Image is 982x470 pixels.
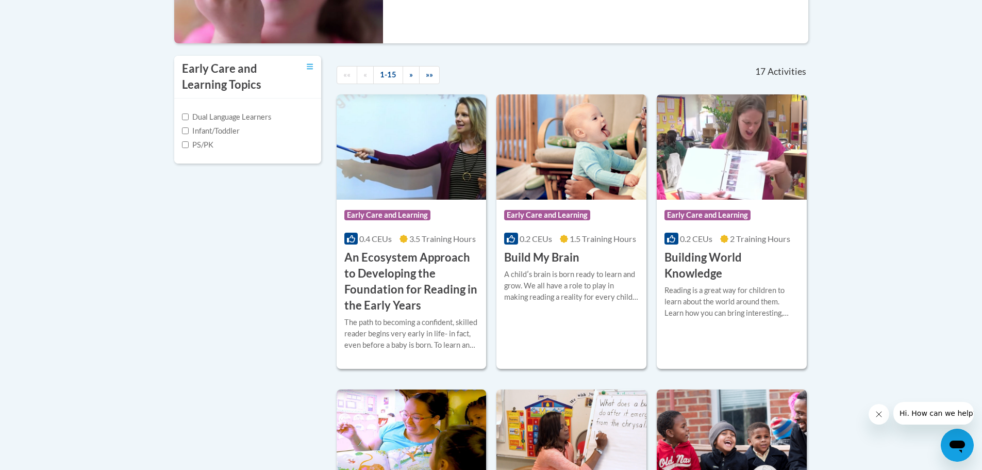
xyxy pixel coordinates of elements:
[496,94,646,369] a: Course LogoEarly Care and Learning0.2 CEUs1.5 Training Hours Build My BrainA childʹs brain is bor...
[359,234,392,244] span: 0.4 CEUs
[307,61,313,72] a: Toggle collapse
[869,404,889,425] iframe: Close message
[504,210,590,220] span: Early Care and Learning
[657,94,807,369] a: Course LogoEarly Care and Learning0.2 CEUs2 Training Hours Building World KnowledgeReading is a g...
[182,114,189,120] input: Checkbox for Options
[409,70,413,79] span: »
[403,66,420,84] a: Next
[357,66,374,84] a: Previous
[344,250,479,313] h3: An Ecosystem Approach to Developing the Foundation for Reading in the Early Years
[504,269,639,303] div: A childʹs brain is born ready to learn and grow. We all have a role to play in making reading a r...
[363,70,367,79] span: «
[373,66,403,84] a: 1-15
[419,66,440,84] a: End
[344,210,430,220] span: Early Care and Learning
[941,429,974,462] iframe: Button to launch messaging window
[182,141,189,148] input: Checkbox for Options
[409,234,476,244] span: 3.5 Training Hours
[337,94,487,369] a: Course LogoEarly Care and Learning0.4 CEUs3.5 Training Hours An Ecosystem Approach to Developing ...
[182,61,280,93] h3: Early Care and Learning Topics
[520,234,552,244] span: 0.2 CEUs
[570,234,636,244] span: 1.5 Training Hours
[664,210,751,220] span: Early Care and Learning
[182,125,240,137] label: Infant/Toddler
[343,70,351,79] span: ««
[680,234,712,244] span: 0.2 CEUs
[182,139,213,151] label: PS/PK
[504,250,579,266] h3: Build My Brain
[755,66,765,77] span: 17
[496,94,646,200] img: Course Logo
[768,66,806,77] span: Activities
[730,234,790,244] span: 2 Training Hours
[182,111,271,123] label: Dual Language Learners
[664,285,799,319] div: Reading is a great way for children to learn about the world around them. Learn how you can bring...
[664,250,799,282] h3: Building World Knowledge
[893,402,974,425] iframe: Message from company
[337,94,487,200] img: Course Logo
[344,317,479,351] div: The path to becoming a confident, skilled reader begins very early in life- in fact, even before ...
[657,94,807,200] img: Course Logo
[182,127,189,134] input: Checkbox for Options
[426,70,433,79] span: »»
[6,7,84,15] span: Hi. How can we help?
[337,66,357,84] a: Begining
